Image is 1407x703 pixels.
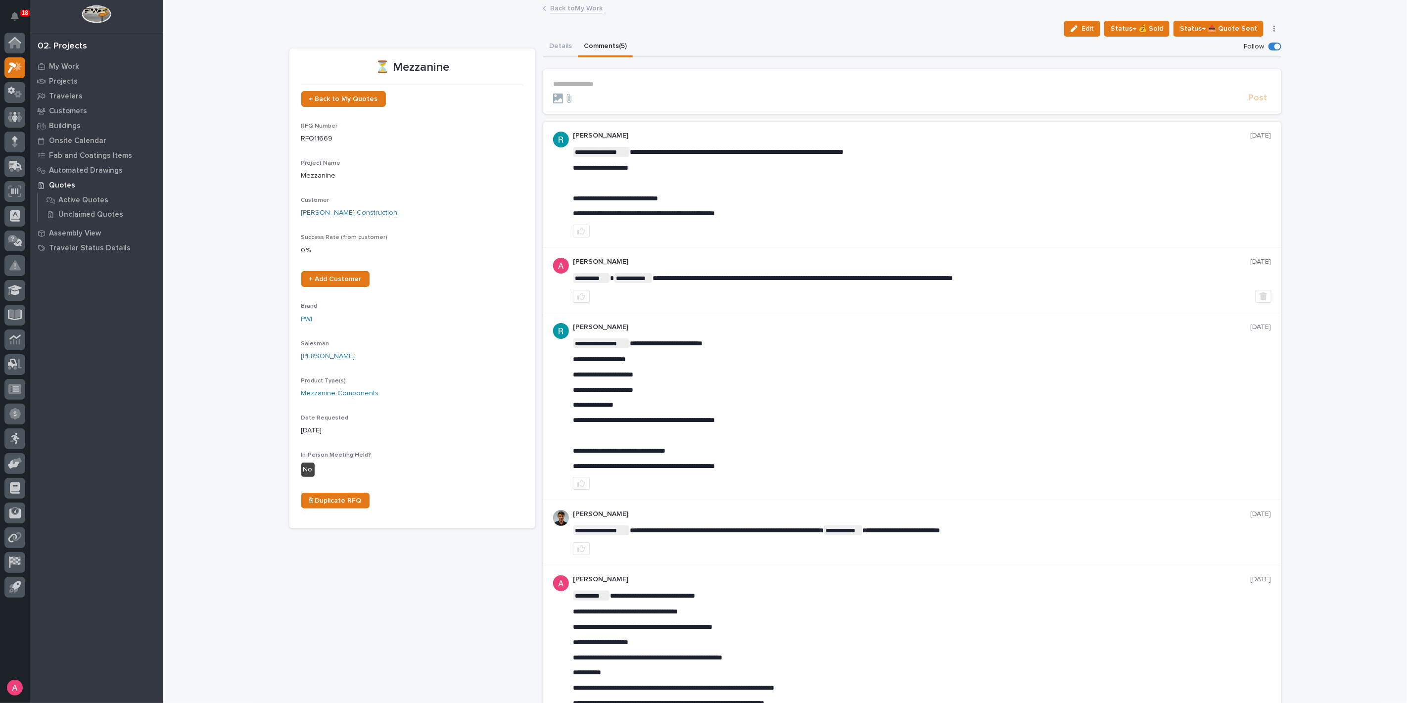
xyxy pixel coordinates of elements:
[30,118,163,133] a: Buildings
[49,77,78,86] p: Projects
[573,225,590,237] button: like this post
[49,92,83,101] p: Travelers
[301,234,388,240] span: Success Rate (from customer)
[301,91,386,107] a: ← Back to My Quotes
[301,60,523,75] p: ⏳ Mezzanine
[301,388,379,399] a: Mezzanine Components
[30,163,163,178] a: Automated Drawings
[1081,24,1094,33] span: Edit
[301,425,523,436] p: [DATE]
[301,303,318,309] span: Brand
[1244,43,1265,51] p: Follow
[301,160,341,166] span: Project Name
[573,510,1251,518] p: [PERSON_NAME]
[49,137,106,145] p: Onsite Calendar
[1064,21,1100,37] button: Edit
[38,41,87,52] div: 02. Projects
[1104,21,1170,37] button: Status→ 💰 Sold
[553,575,569,591] img: ACg8ocKcMZQ4tabbC1K-lsv7XHeQNnaFu4gsgPufzKnNmz0_a9aUSA=s96-c
[49,122,81,131] p: Buildings
[573,575,1251,584] p: [PERSON_NAME]
[573,258,1251,266] p: [PERSON_NAME]
[301,123,338,129] span: RFQ Number
[49,166,123,175] p: Automated Drawings
[309,276,362,282] span: + Add Customer
[58,196,108,205] p: Active Quotes
[1180,23,1257,35] span: Status→ 📤 Quote Sent
[30,240,163,255] a: Traveler Status Details
[1251,575,1271,584] p: [DATE]
[12,12,25,28] div: Notifications18
[1249,93,1267,104] span: Post
[82,5,111,23] img: Workspace Logo
[30,178,163,192] a: Quotes
[4,6,25,27] button: Notifications
[49,107,87,116] p: Customers
[1111,23,1163,35] span: Status→ 💰 Sold
[301,197,329,203] span: Customer
[309,497,362,504] span: ⎘ Duplicate RFQ
[553,258,569,274] img: ACg8ocKcMZQ4tabbC1K-lsv7XHeQNnaFu4gsgPufzKnNmz0_a9aUSA=s96-c
[550,2,603,13] a: Back toMy Work
[301,493,370,509] a: ⎘ Duplicate RFQ
[22,9,28,16] p: 18
[309,95,378,102] span: ← Back to My Quotes
[301,463,315,477] div: No
[553,323,569,339] img: ACg8ocLIQ8uTLu8xwXPI_zF_j4cWilWA_If5Zu0E3tOGGkFk=s96-c
[301,452,372,458] span: In-Person Meeting Held?
[49,151,132,160] p: Fab and Coatings Items
[573,290,590,303] button: like this post
[573,542,590,555] button: like this post
[58,210,123,219] p: Unclaimed Quotes
[301,271,370,287] a: + Add Customer
[553,132,569,147] img: ACg8ocLIQ8uTLu8xwXPI_zF_j4cWilWA_If5Zu0E3tOGGkFk=s96-c
[1251,132,1271,140] p: [DATE]
[301,245,523,256] p: 0 %
[49,62,79,71] p: My Work
[578,37,633,57] button: Comments (5)
[30,74,163,89] a: Projects
[49,229,101,238] p: Assembly View
[38,207,163,221] a: Unclaimed Quotes
[1251,510,1271,518] p: [DATE]
[30,103,163,118] a: Customers
[1251,323,1271,331] p: [DATE]
[49,244,131,253] p: Traveler Status Details
[1245,93,1271,104] button: Post
[1256,290,1271,303] button: Delete post
[301,171,523,181] p: Mezzanine
[1173,21,1264,37] button: Status→ 📤 Quote Sent
[301,341,329,347] span: Salesman
[573,323,1251,331] p: [PERSON_NAME]
[49,181,75,190] p: Quotes
[301,314,313,325] a: PWI
[30,89,163,103] a: Travelers
[573,132,1251,140] p: [PERSON_NAME]
[1251,258,1271,266] p: [DATE]
[30,133,163,148] a: Onsite Calendar
[543,37,578,57] button: Details
[553,510,569,526] img: AOh14Gjx62Rlbesu-yIIyH4c_jqdfkUZL5_Os84z4H1p=s96-c
[301,378,346,384] span: Product Type(s)
[4,677,25,698] button: users-avatar
[30,226,163,240] a: Assembly View
[30,59,163,74] a: My Work
[301,208,398,218] a: [PERSON_NAME] Construction
[301,134,523,144] p: RFQ11669
[301,415,349,421] span: Date Requested
[573,477,590,490] button: like this post
[301,351,355,362] a: [PERSON_NAME]
[38,193,163,207] a: Active Quotes
[30,148,163,163] a: Fab and Coatings Items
